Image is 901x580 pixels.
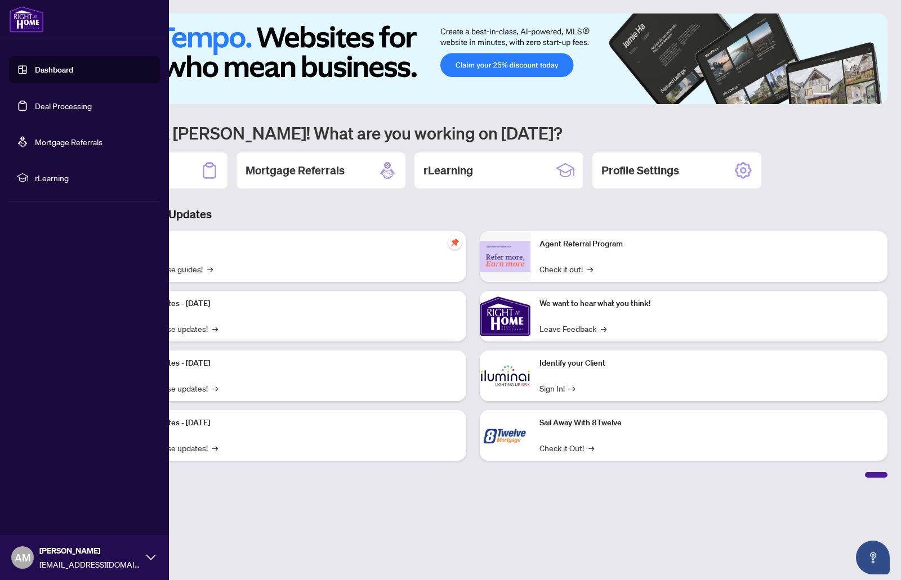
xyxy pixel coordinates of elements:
a: Leave Feedback→ [539,322,606,335]
img: Agent Referral Program [480,241,530,272]
h2: Mortgage Referrals [246,163,345,178]
p: We want to hear what you think! [539,298,878,310]
span: AM [15,550,30,565]
p: Platform Updates - [DATE] [118,298,457,310]
button: 4 [854,93,858,97]
h2: rLearning [423,163,473,178]
button: 3 [845,93,849,97]
a: Check it Out!→ [539,442,594,454]
span: [PERSON_NAME] [39,545,141,557]
a: Check it out!→ [539,263,593,275]
h3: Brokerage & Industry Updates [59,206,887,222]
p: Agent Referral Program [539,238,878,250]
span: → [587,263,593,275]
span: → [212,382,218,394]
button: 6 [872,93,876,97]
p: Identify your Client [539,357,878,370]
img: logo [9,6,44,33]
p: Self-Help [118,238,457,250]
p: Platform Updates - [DATE] [118,357,457,370]
span: → [212,442,218,454]
img: Slide 0 [59,14,887,104]
span: → [207,263,213,275]
h1: Welcome back [PERSON_NAME]! What are you working on [DATE]? [59,122,887,143]
p: Sail Away With 8Twelve [539,417,878,429]
span: [EMAIL_ADDRESS][DOMAIN_NAME] [39,558,141,570]
img: We want to hear what you think! [480,291,530,341]
button: Open asap [856,541,890,574]
button: 1 [813,93,831,97]
span: pushpin [448,236,462,249]
a: Deal Processing [35,101,92,111]
span: → [588,442,594,454]
p: Platform Updates - [DATE] [118,417,457,429]
h2: Profile Settings [601,163,679,178]
img: Sail Away With 8Twelve [480,410,530,461]
a: Dashboard [35,65,73,75]
span: → [601,322,606,335]
span: → [212,322,218,335]
button: 5 [863,93,867,97]
span: → [569,382,575,394]
button: 2 [836,93,840,97]
a: Sign In!→ [539,382,575,394]
span: rLearning [35,172,152,184]
img: Identify your Client [480,350,530,401]
a: Mortgage Referrals [35,137,102,147]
